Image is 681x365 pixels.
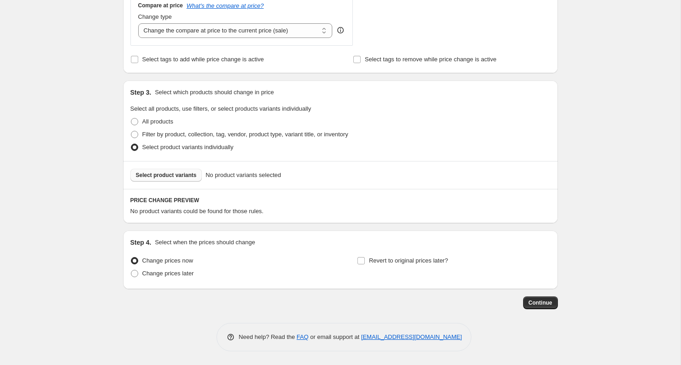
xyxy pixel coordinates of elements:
a: [EMAIL_ADDRESS][DOMAIN_NAME] [361,333,462,340]
span: No product variants selected [205,171,281,180]
h6: PRICE CHANGE PREVIEW [130,197,551,204]
span: All products [142,118,173,125]
span: Select all products, use filters, or select products variants individually [130,105,311,112]
span: Change type [138,13,172,20]
a: FAQ [297,333,308,340]
span: No product variants could be found for those rules. [130,208,264,215]
span: Filter by product, collection, tag, vendor, product type, variant title, or inventory [142,131,348,138]
h2: Step 4. [130,238,151,247]
p: Select when the prices should change [155,238,255,247]
button: Select product variants [130,169,202,182]
span: Change prices later [142,270,194,277]
button: What's the compare at price? [187,2,264,9]
span: Need help? Read the [239,333,297,340]
span: Revert to original prices later? [369,257,448,264]
span: or email support at [308,333,361,340]
span: Continue [529,299,552,306]
span: Select tags to add while price change is active [142,56,264,63]
p: Select which products should change in price [155,88,274,97]
span: Select product variants individually [142,144,233,150]
span: Select tags to remove while price change is active [365,56,497,63]
span: Select product variants [136,172,197,179]
h2: Step 3. [130,88,151,97]
div: help [336,26,345,35]
button: Continue [523,296,558,309]
h3: Compare at price [138,2,183,9]
span: Change prices now [142,257,193,264]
